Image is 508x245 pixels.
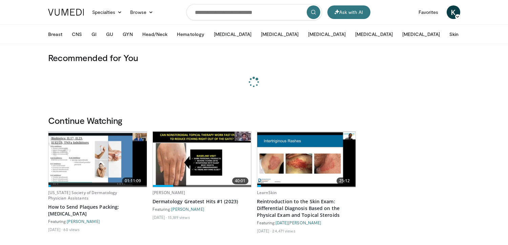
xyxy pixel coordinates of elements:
[102,27,117,41] button: GU
[257,132,355,186] img: 022c50fb-a848-4cac-a9d8-ea0906b33a1b.620x360_q85_upscale.jpg
[48,132,147,187] a: 01:11:09
[153,190,185,195] a: [PERSON_NAME]
[119,27,137,41] button: GYN
[327,5,370,19] button: Ask with AI
[153,132,251,187] img: 167f4955-2110-4677-a6aa-4d4647c2ca19.620x360_q85_upscale.jpg
[276,220,322,225] a: [DATE][PERSON_NAME]
[138,27,172,41] button: Head/Neck
[337,177,353,184] span: 25:12
[48,219,147,224] div: Featuring:
[153,214,167,220] li: [DATE]
[88,5,126,19] a: Specialties
[153,132,251,187] a: 40:01
[44,27,66,41] button: Breast
[257,132,355,187] a: 25:12
[414,5,443,19] a: Favorites
[67,219,100,224] a: [PERSON_NAME]
[168,214,190,220] li: 15,189 views
[48,204,147,217] a: How to Send Plaques Packing: [MEDICAL_DATA]
[257,220,356,225] div: Featuring:
[304,27,350,41] button: [MEDICAL_DATA]
[48,9,84,16] img: VuMedi Logo
[122,177,144,184] span: 01:11:09
[153,198,251,205] a: Dermatology Greatest Hits #1 (2023)
[351,27,397,41] button: [MEDICAL_DATA]
[173,27,208,41] button: Hematology
[447,5,460,19] a: K
[398,27,444,41] button: [MEDICAL_DATA]
[48,52,460,63] h3: Recommended for You
[272,228,295,233] li: 24,471 views
[48,227,63,232] li: [DATE]
[186,4,322,20] input: Search topics, interventions
[68,27,86,41] button: CNS
[257,27,303,41] button: [MEDICAL_DATA]
[48,115,460,126] h3: Continue Watching
[232,177,248,184] span: 40:01
[210,27,256,41] button: [MEDICAL_DATA]
[63,227,80,232] li: 60 views
[257,190,277,195] a: LearnSkin
[48,133,147,186] img: dbe271e5-f6f3-43ee-beb3-4c15e3beb2ec.620x360_q85_upscale.jpg
[126,5,157,19] a: Browse
[48,190,117,201] a: [US_STATE] Society of Dermatology Physician Assistants
[257,198,356,219] a: Reintroduction to the Skin Exam: Differential Diagnosis Based on the Physical Exam and Topical St...
[445,27,463,41] button: Skin
[257,228,271,233] li: [DATE]
[171,207,204,211] a: [PERSON_NAME]
[153,206,251,212] div: Featuring:
[87,27,101,41] button: GI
